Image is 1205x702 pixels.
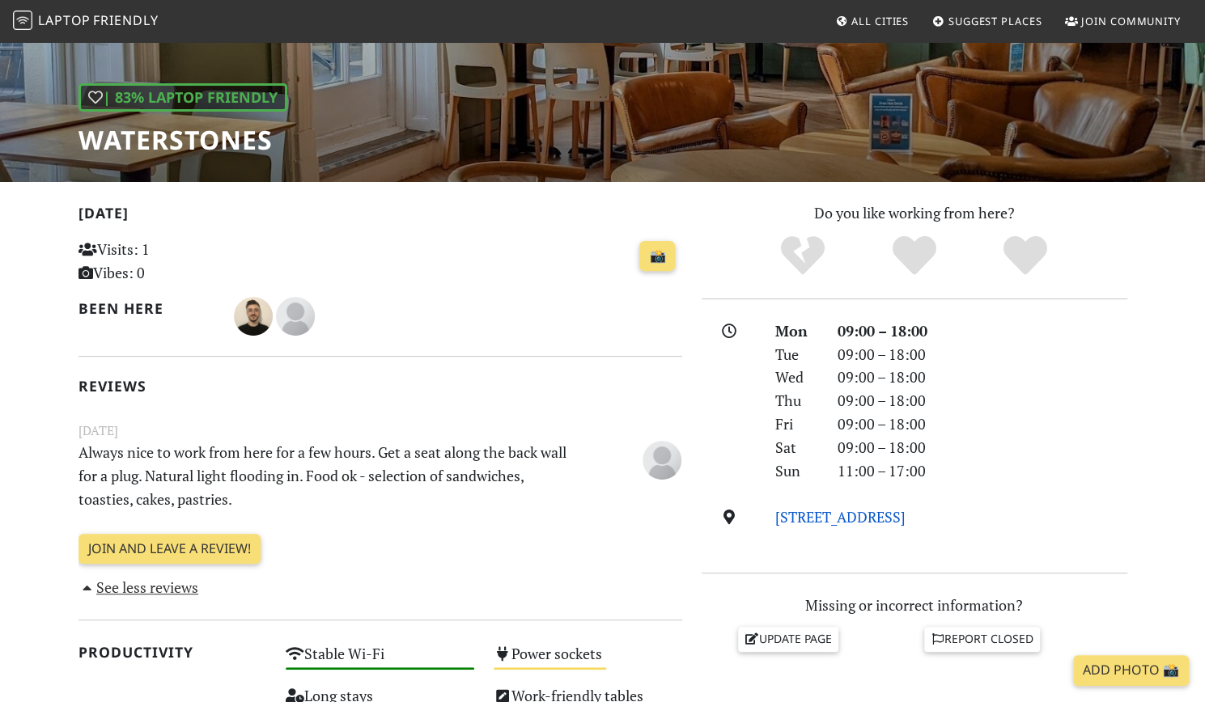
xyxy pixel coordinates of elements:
[69,441,588,510] p: Always nice to work from here for a few hours. Get a seat along the back wall for a plug. Natural...
[69,421,692,441] small: [DATE]
[828,412,1137,436] div: 09:00 – 18:00
[276,297,315,336] img: blank-535327c66bd565773addf3077783bbfce4b00ec00e9fd257753287c682c7fa38.png
[78,577,199,597] a: See less reviews
[234,297,273,336] img: 6552-maks.jpg
[13,11,32,30] img: LaptopFriendly
[828,343,1137,366] div: 09:00 – 18:00
[747,234,859,278] div: No
[38,11,91,29] span: Laptop
[766,459,827,483] div: Sun
[828,319,1137,343] div: 09:00 – 18:00
[924,627,1041,651] a: Report closed
[859,234,970,278] div: Yes
[234,305,276,324] span: Maks Kobzar
[639,241,675,272] a: 📸
[970,234,1081,278] div: Definitely!
[93,11,158,29] span: Friendly
[828,366,1137,389] div: 09:00 – 18:00
[78,125,287,155] h1: Waterstones
[484,641,692,682] div: Power sockets
[643,441,681,480] img: blank-535327c66bd565773addf3077783bbfce4b00ec00e9fd257753287c682c7fa38.png
[828,459,1137,483] div: 11:00 – 17:00
[766,436,827,459] div: Sat
[766,366,827,389] div: Wed
[829,6,915,36] a: All Cities
[828,436,1137,459] div: 09:00 – 18:00
[78,205,682,228] h2: [DATE]
[775,507,906,526] a: [STREET_ADDRESS]
[738,627,838,651] a: Update page
[926,6,1049,36] a: Suggest Places
[851,14,909,28] span: All Cities
[78,378,682,395] h2: Reviews
[78,238,267,285] p: Visits: 1 Vibes: 0
[13,7,159,36] a: LaptopFriendly LaptopFriendly
[828,389,1137,412] div: 09:00 – 18:00
[766,319,827,343] div: Mon
[643,448,681,467] span: M W
[766,389,827,412] div: Thu
[1073,655,1189,686] a: Add Photo 📸
[766,343,827,366] div: Tue
[78,534,261,565] a: Join and leave a review!
[78,300,215,317] h2: Been here
[78,83,287,112] div: | 83% Laptop Friendly
[276,305,315,324] span: M W
[1081,14,1181,28] span: Join Community
[78,644,267,661] h2: Productivity
[1059,6,1187,36] a: Join Community
[702,201,1127,225] p: Do you like working from here?
[276,641,484,682] div: Stable Wi-Fi
[702,594,1127,617] p: Missing or incorrect information?
[766,412,827,436] div: Fri
[948,14,1042,28] span: Suggest Places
